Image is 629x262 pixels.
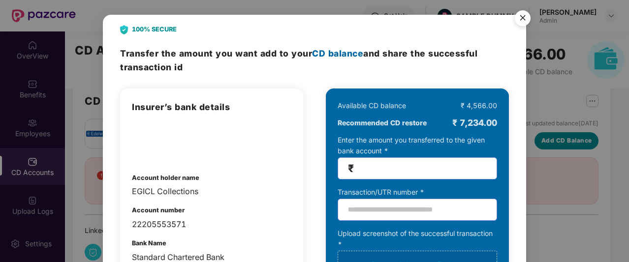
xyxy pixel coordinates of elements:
[461,100,497,111] div: ₹ 4,566.00
[338,135,497,179] div: Enter the amount you transferred to the given bank account *
[509,6,536,33] img: svg+xml;base64,PHN2ZyB4bWxucz0iaHR0cDovL3d3dy53My5vcmcvMjAwMC9zdmciIHdpZHRoPSI1NiIgaGVpZ2h0PSI1Ni...
[338,100,406,111] div: Available CD balance
[132,218,291,231] div: 22205553571
[509,5,535,32] button: Close
[132,239,166,247] b: Bank Name
[312,48,363,58] span: CD balance
[132,25,177,34] b: 100% SECURE
[132,185,291,198] div: EGICL Collections
[452,116,497,130] div: ₹ 7,234.00
[216,48,363,58] span: you want add to your
[132,100,291,114] h3: Insurer’s bank details
[120,25,128,34] img: svg+xml;base64,PHN2ZyB4bWxucz0iaHR0cDovL3d3dy53My5vcmcvMjAwMC9zdmciIHdpZHRoPSIyNCIgaGVpZ2h0PSIyOC...
[132,206,185,214] b: Account number
[348,163,354,174] span: ₹
[132,124,183,158] img: integrations
[338,187,497,198] div: Transaction/UTR number *
[132,174,199,181] b: Account holder name
[120,47,509,74] h3: Transfer the amount and share the successful transaction id
[338,117,427,128] b: Recommended CD restore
